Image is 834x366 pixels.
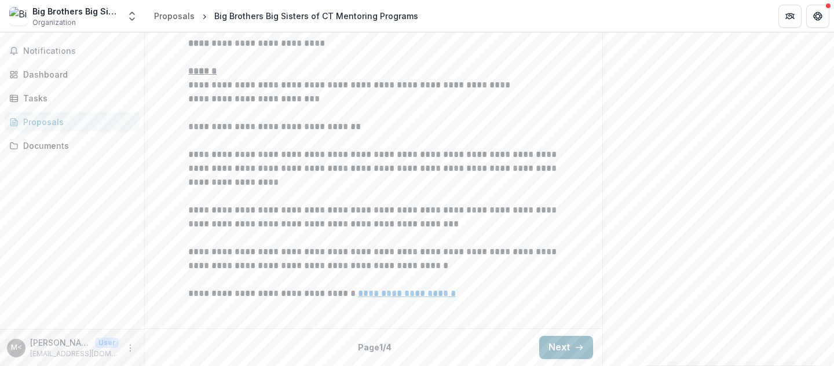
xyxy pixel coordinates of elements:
[30,336,90,349] p: [PERSON_NAME] <[EMAIL_ADDRESS][DOMAIN_NAME]>
[9,7,28,25] img: Big Brothers Big Sisters of Connecticut, Inc
[23,92,130,104] div: Tasks
[154,10,195,22] div: Proposals
[95,338,119,348] p: User
[23,140,130,152] div: Documents
[214,10,418,22] div: Big Brothers Big Sisters of CT Mentoring Programs
[32,5,119,17] div: Big Brothers Big Sisters of [US_STATE], Inc
[5,65,140,84] a: Dashboard
[5,112,140,131] a: Proposals
[30,349,119,359] p: [EMAIL_ADDRESS][DOMAIN_NAME]
[32,17,76,28] span: Organization
[5,42,140,60] button: Notifications
[806,5,829,28] button: Get Help
[23,46,135,56] span: Notifications
[124,5,140,28] button: Open entity switcher
[5,136,140,155] a: Documents
[5,89,140,108] a: Tasks
[11,344,22,352] div: Melissa Tritinger <grantsadmin@ctbigs.org>
[539,336,593,359] button: Next
[23,68,130,80] div: Dashboard
[778,5,802,28] button: Partners
[149,8,423,24] nav: breadcrumb
[123,341,137,355] button: More
[149,8,199,24] a: Proposals
[23,116,130,128] div: Proposals
[358,341,392,353] p: Page 1 / 4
